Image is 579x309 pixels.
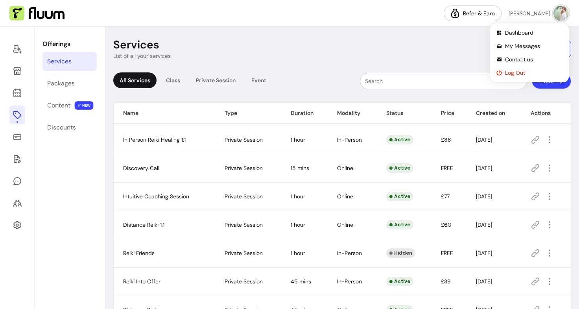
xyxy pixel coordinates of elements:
p: List of all your services [113,52,171,60]
div: Active [386,163,413,173]
span: £60 [441,221,452,228]
span: [DATE] [476,193,492,200]
th: Price [431,103,466,124]
span: In-Person [337,136,362,143]
a: Calendar [9,83,25,102]
a: Settings [9,216,25,235]
ul: Profile Actions [493,26,566,79]
div: Event [245,72,273,88]
span: Dashboard [505,29,562,37]
span: Intuitive Coaching Session [123,193,189,200]
img: avatar [553,6,569,21]
div: Packages [47,79,75,88]
th: Actions [521,103,571,124]
span: Online [337,193,353,200]
div: Private Session [190,72,242,88]
span: Private Session [225,193,263,200]
a: Refer & Earn [444,6,502,21]
span: Private Session [225,278,263,285]
th: Type [215,103,281,124]
span: [PERSON_NAME] [509,9,550,17]
a: Services [42,52,97,71]
span: £39 [441,278,451,285]
div: Class [160,72,186,88]
span: 15 mins [291,165,309,172]
a: Clients [9,194,25,213]
span: FREE [441,250,453,257]
input: Search [365,77,522,85]
div: Content [47,101,70,110]
div: Active [386,277,413,286]
a: My Messages [9,172,25,191]
a: Sales [9,128,25,146]
span: Reiki Friends [123,250,155,257]
p: Offerings [42,39,97,49]
div: Active [386,220,413,229]
span: FREE [441,165,453,172]
a: Forms [9,150,25,168]
th: Created on [467,103,521,124]
span: In-Person [337,278,362,285]
span: 45 mins [291,278,311,285]
span: Online [337,165,353,172]
div: Active [386,192,413,201]
span: Discovery Call [123,165,159,172]
span: Online [337,221,353,228]
span: [DATE] [476,221,492,228]
span: In Person Reiki Healing 1:1 [123,136,186,143]
th: Duration [281,103,328,124]
span: Contact us [505,56,562,63]
span: NEW [75,101,94,110]
span: In-Person [337,250,362,257]
div: Hidden [386,248,415,258]
span: Reiki Into Offer [123,278,160,285]
span: Private Session [225,250,263,257]
span: Private Session [225,221,263,228]
span: [DATE] [476,278,492,285]
p: Services [113,38,159,52]
span: Log Out [505,69,562,77]
span: Private Session [225,136,263,143]
span: [DATE] [476,165,492,172]
span: Distance Reiki 1:1 [123,221,164,228]
a: Home [9,39,25,58]
span: 1 hour [291,221,305,228]
span: [DATE] [476,250,492,257]
span: 1 hour [291,136,305,143]
span: Private Session [225,165,263,172]
div: All Services [113,72,157,88]
span: 1 hour [291,250,305,257]
a: My Page [9,61,25,80]
div: Active [386,135,413,144]
a: Content [42,96,97,115]
a: Packages [42,74,97,93]
span: £88 [441,136,451,143]
th: Modality [328,103,377,124]
span: 1 hour [291,193,305,200]
div: Profile Actions [492,25,567,81]
a: Discounts [42,118,97,137]
div: Discounts [47,123,76,132]
img: Fluum Logo [9,6,65,21]
a: Offerings [9,105,25,124]
span: £77 [441,193,450,200]
th: Status [377,103,431,124]
th: Name [114,103,215,124]
span: My Messages [505,42,562,50]
div: Services [47,57,72,66]
span: [DATE] [476,136,492,143]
